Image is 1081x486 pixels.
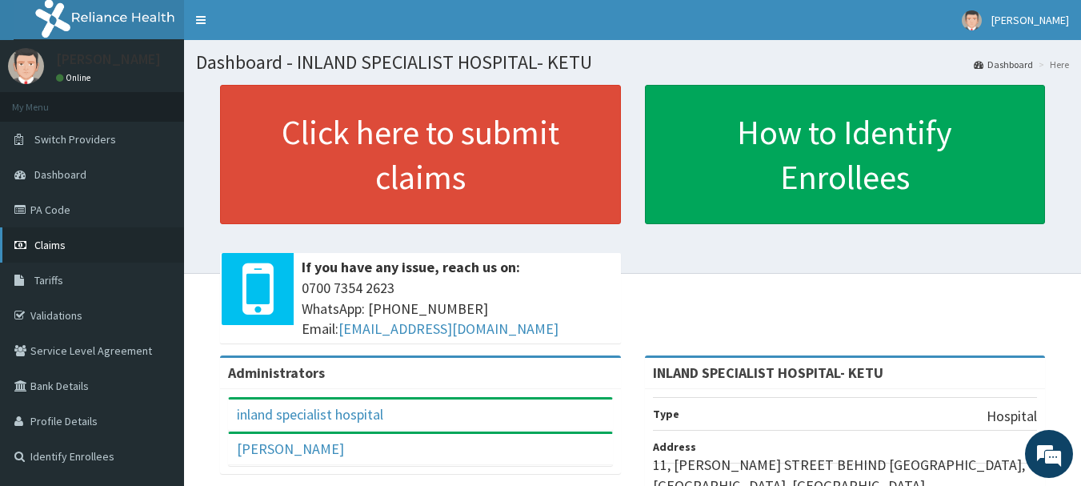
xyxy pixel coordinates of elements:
[987,406,1037,427] p: Hospital
[34,273,63,287] span: Tariffs
[220,85,621,224] a: Click here to submit claims
[653,440,696,454] b: Address
[34,132,116,147] span: Switch Providers
[653,407,679,421] b: Type
[262,8,301,46] div: Minimize live chat window
[83,90,269,110] div: Chat with us now
[1035,58,1069,71] li: Here
[645,85,1046,224] a: How to Identify Enrollees
[237,440,344,458] a: [PERSON_NAME]
[56,72,94,83] a: Online
[228,363,325,382] b: Administrators
[56,52,161,66] p: [PERSON_NAME]
[34,238,66,252] span: Claims
[34,167,86,182] span: Dashboard
[302,278,613,339] span: 0700 7354 2623 WhatsApp: [PHONE_NUMBER] Email:
[302,258,520,276] b: If you have any issue, reach us on:
[8,319,305,376] textarea: Type your message and hit 'Enter'
[93,143,221,304] span: We're online!
[30,80,65,120] img: d_794563401_company_1708531726252_794563401
[974,58,1033,71] a: Dashboard
[196,52,1069,73] h1: Dashboard - INLAND SPECIALIST HOSPITAL- KETU
[237,405,383,424] a: inland specialist hospital
[991,13,1069,27] span: [PERSON_NAME]
[653,363,883,382] strong: INLAND SPECIALIST HOSPITAL- KETU
[338,319,559,338] a: [EMAIL_ADDRESS][DOMAIN_NAME]
[8,48,44,84] img: User Image
[962,10,982,30] img: User Image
